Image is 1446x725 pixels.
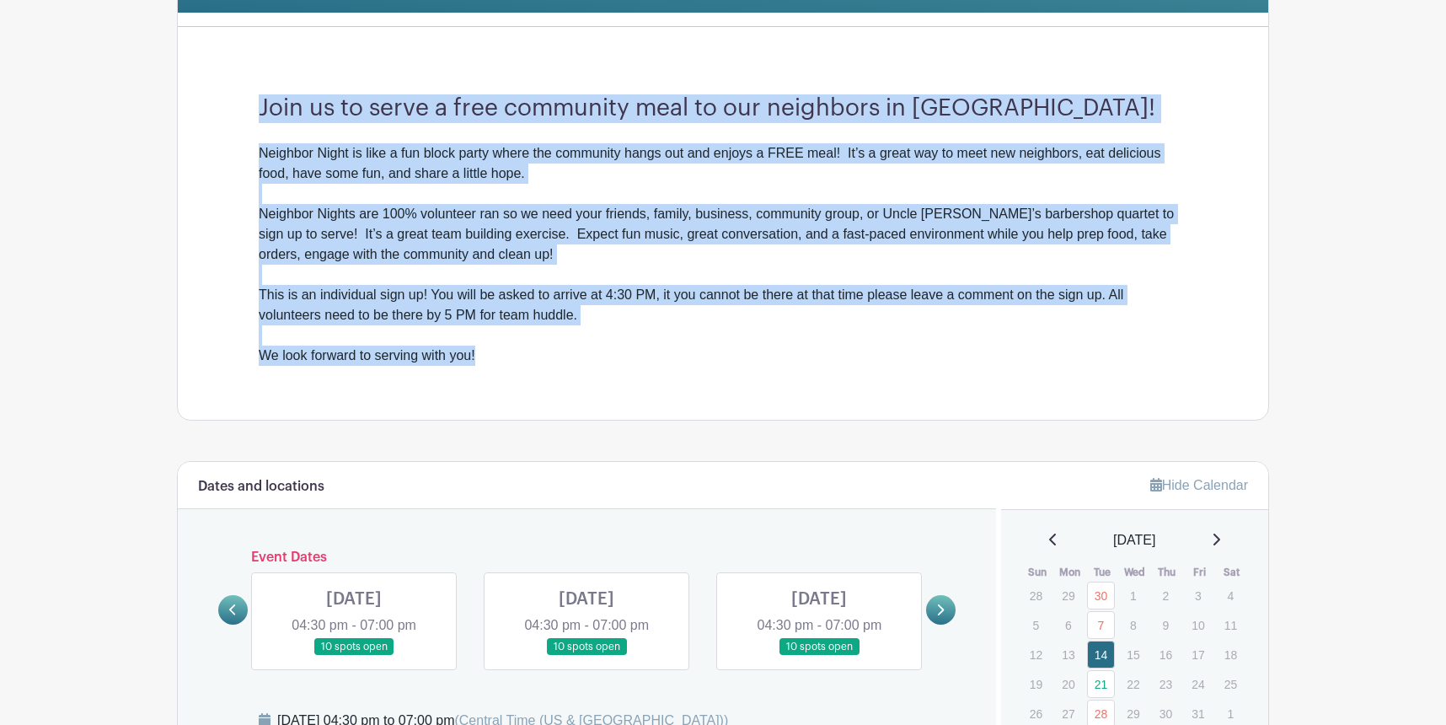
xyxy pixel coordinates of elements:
[1119,583,1147,609] p: 1
[1054,642,1082,668] p: 13
[1184,671,1212,697] p: 24
[259,94,1187,123] h3: Join us to serve a free community meal to our neighbors in [GEOGRAPHIC_DATA]!
[1119,642,1147,668] p: 15
[1152,671,1180,697] p: 23
[1054,612,1082,638] p: 6
[248,550,926,566] h6: Event Dates
[1086,564,1119,581] th: Tue
[1022,671,1050,697] p: 19
[1152,612,1180,638] p: 9
[1119,671,1147,697] p: 22
[1022,642,1050,668] p: 12
[1054,583,1082,609] p: 29
[1184,612,1212,638] p: 10
[1183,564,1216,581] th: Fri
[259,184,1187,366] div: Neighbor Nights are 100% volunteer ran so we need your friends, family, business, community group...
[1152,642,1180,668] p: 16
[1217,642,1245,668] p: 18
[1118,564,1151,581] th: Wed
[1217,583,1245,609] p: 4
[1087,670,1115,698] a: 21
[1113,530,1155,550] span: [DATE]
[259,143,1187,184] div: Neighbor Night is like a fun block party where the community hangs out and enjoys a FREE meal! It...
[1022,612,1050,638] p: 5
[1216,564,1249,581] th: Sat
[1152,583,1180,609] p: 2
[198,479,324,495] h6: Dates and locations
[1054,671,1082,697] p: 20
[1119,612,1147,638] p: 8
[1217,612,1245,638] p: 11
[1184,642,1212,668] p: 17
[1053,564,1086,581] th: Mon
[1087,641,1115,669] a: 14
[1021,564,1054,581] th: Sun
[1151,564,1184,581] th: Thu
[1087,611,1115,639] a: 7
[1184,583,1212,609] p: 3
[1087,582,1115,610] a: 30
[1150,478,1248,492] a: Hide Calendar
[1022,583,1050,609] p: 28
[1217,671,1245,697] p: 25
